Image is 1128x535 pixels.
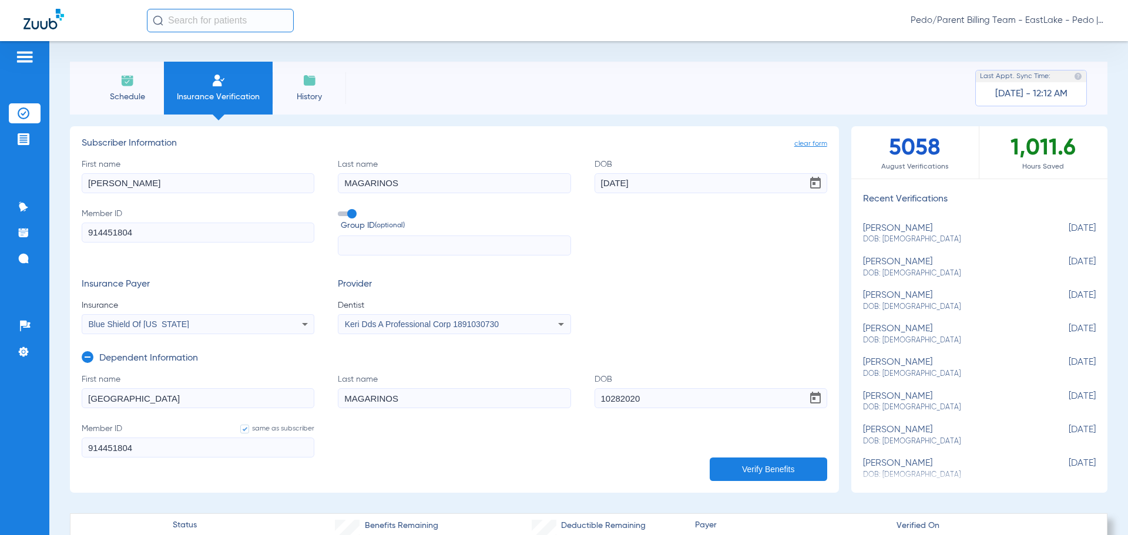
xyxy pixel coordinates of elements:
img: hamburger-icon [15,50,34,64]
span: Hours Saved [979,161,1107,173]
div: [PERSON_NAME] [863,391,1037,413]
span: [DATE] [1037,257,1096,278]
span: Schedule [99,91,155,103]
small: (optional) [375,220,405,232]
img: last sync help info [1074,72,1082,80]
img: Schedule [120,73,135,88]
span: Dentist [338,300,570,311]
button: Open calendar [804,386,827,410]
input: First name [82,173,314,193]
h3: Recent Verifications [851,194,1107,206]
img: Search Icon [153,15,163,26]
h3: Dependent Information [99,353,198,365]
label: First name [82,159,314,193]
span: [DATE] [1037,391,1096,413]
div: 5058 [851,126,979,179]
span: Deductible Remaining [561,520,646,532]
button: Open calendar [804,171,827,195]
span: DOB: [DEMOGRAPHIC_DATA] [863,402,1037,413]
span: [DATE] [1037,357,1096,379]
label: Member ID [82,423,314,457]
span: Pedo/Parent Billing Team - EastLake - Pedo | The Super Dentists [911,15,1104,26]
label: same as subscriber [229,423,314,435]
div: [PERSON_NAME] [863,357,1037,379]
button: Verify Benefits [710,457,827,481]
img: Manual Insurance Verification [211,73,226,88]
span: DOB: [DEMOGRAPHIC_DATA] [863,369,1037,379]
span: [DATE] [1037,458,1096,480]
div: [PERSON_NAME] [863,425,1037,446]
div: [PERSON_NAME] [863,257,1037,278]
label: Last name [338,159,570,193]
div: [PERSON_NAME] [863,324,1037,345]
img: Zuub Logo [23,9,64,29]
input: First name [82,388,314,408]
h3: Subscriber Information [82,138,827,150]
label: Member ID [82,208,314,256]
span: DOB: [DEMOGRAPHIC_DATA] [863,268,1037,279]
span: clear form [794,138,827,150]
span: DOB: [DEMOGRAPHIC_DATA] [863,234,1037,245]
input: Member ID [82,223,314,243]
span: Insurance [82,300,314,311]
h3: Provider [338,279,570,291]
input: Member IDsame as subscriber [82,438,314,457]
span: [DATE] [1037,425,1096,446]
span: Last Appt. Sync Time: [980,70,1050,82]
iframe: Chat Widget [1069,479,1128,535]
label: DOB [595,374,827,408]
div: 1,011.6 [979,126,1107,179]
span: Benefits Remaining [365,520,438,532]
div: [PERSON_NAME] [863,458,1037,480]
div: [PERSON_NAME] [863,223,1037,245]
span: Status [173,519,197,531]
label: First name [82,374,314,408]
span: Verified On [897,520,1088,532]
span: August Verifications [851,161,979,173]
label: DOB [595,159,827,193]
h3: Insurance Payer [82,279,314,291]
span: DOB: [DEMOGRAPHIC_DATA] [863,436,1037,447]
span: Payer [695,519,887,531]
span: [DATE] [1037,223,1096,245]
span: [DATE] - 12:12 AM [995,88,1067,100]
label: Last name [338,374,570,408]
input: DOBOpen calendar [595,388,827,408]
input: Search for patients [147,9,294,32]
span: Blue Shield Of [US_STATE] [89,319,189,329]
div: [PERSON_NAME] [863,290,1037,312]
span: History [281,91,337,103]
img: History [303,73,317,88]
span: DOB: [DEMOGRAPHIC_DATA] [863,302,1037,312]
span: Group ID [341,220,570,232]
input: Last name [338,173,570,193]
input: Last name [338,388,570,408]
input: DOBOpen calendar [595,173,827,193]
span: DOB: [DEMOGRAPHIC_DATA] [863,335,1037,346]
span: [DATE] [1037,290,1096,312]
span: Keri Dds A Professional Corp 1891030730 [345,319,499,329]
span: [DATE] [1037,324,1096,345]
span: Insurance Verification [173,91,264,103]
